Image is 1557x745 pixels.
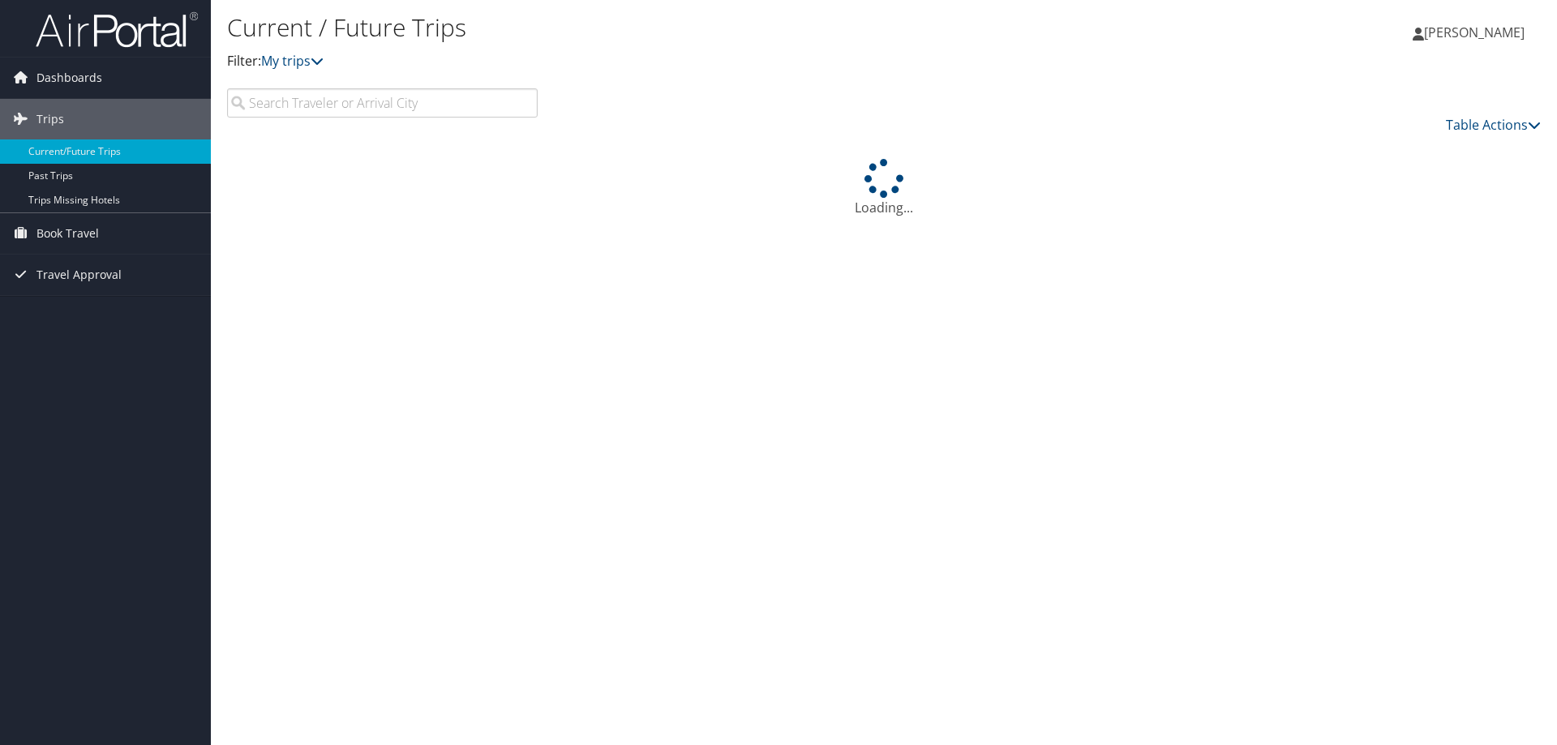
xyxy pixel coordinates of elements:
span: Travel Approval [36,255,122,295]
a: My trips [261,52,324,70]
img: airportal-logo.png [36,11,198,49]
span: Book Travel [36,213,99,254]
span: Trips [36,99,64,139]
span: [PERSON_NAME] [1424,24,1525,41]
a: [PERSON_NAME] [1413,8,1541,57]
input: Search Traveler or Arrival City [227,88,538,118]
h1: Current / Future Trips [227,11,1103,45]
p: Filter: [227,51,1103,72]
div: Loading... [227,159,1541,217]
span: Dashboards [36,58,102,98]
a: Table Actions [1446,116,1541,134]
